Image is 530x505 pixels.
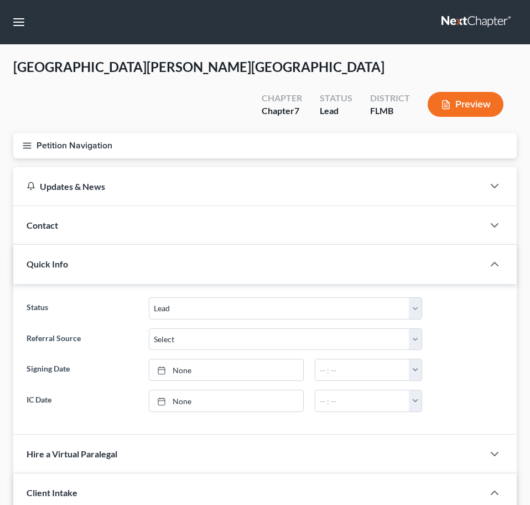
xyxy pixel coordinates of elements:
[27,487,77,498] span: Client Intake
[315,390,409,411] input: -- : --
[13,59,384,75] span: [GEOGRAPHIC_DATA][PERSON_NAME][GEOGRAPHIC_DATA]
[315,359,409,380] input: -- : --
[294,105,299,116] span: 7
[149,359,303,380] a: None
[27,449,117,459] span: Hire a Virtual Paralegal
[262,92,302,105] div: Chapter
[27,220,58,230] span: Contact
[13,133,517,158] button: Petition Navigation
[149,390,303,411] a: None
[320,92,352,105] div: Status
[262,105,302,117] div: Chapter
[428,92,503,117] button: Preview
[27,181,470,192] div: Updates & News
[370,92,410,105] div: District
[320,105,352,117] div: Lead
[21,328,143,351] label: Referral Source
[21,359,143,381] label: Signing Date
[370,105,410,117] div: FLMB
[21,390,143,412] label: IC Date
[27,259,68,269] span: Quick Info
[21,297,143,320] label: Status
